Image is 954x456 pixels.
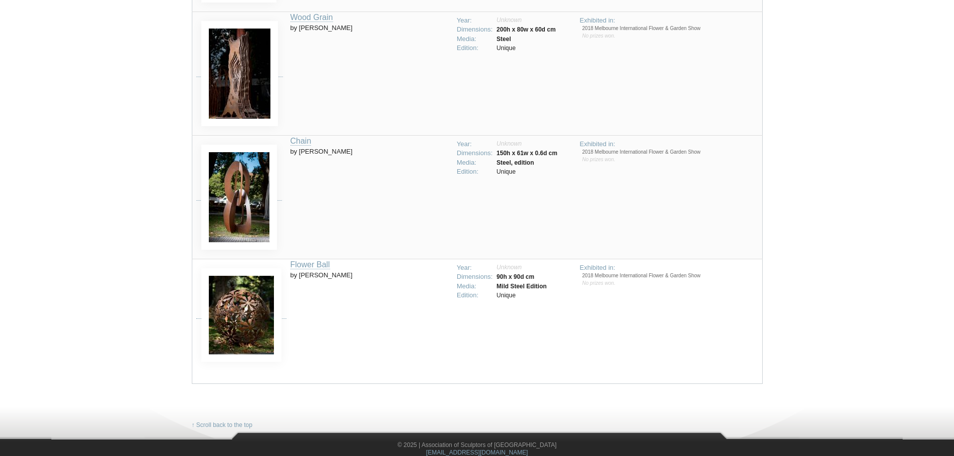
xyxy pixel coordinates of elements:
[582,157,615,162] span: No prizes won.
[290,12,451,135] td: by [PERSON_NAME]
[580,140,615,148] span: Exhibited in:
[495,291,549,300] td: Unique
[497,36,511,43] strong: Steel
[497,273,534,280] strong: 90h x 90d cm
[497,26,556,33] strong: 200h x 80w x 60d cm
[455,282,495,291] td: Media:
[497,283,547,290] strong: Mild Steel Edition
[455,25,495,35] td: Dimensions:
[455,140,495,149] td: Year:
[580,264,615,271] span: Exhibited in:
[455,291,495,300] td: Edition:
[582,280,615,286] span: No prizes won.
[201,268,281,362] img: Helen Neyland
[495,44,558,53] td: Unique
[582,25,758,32] li: 2018 Melbourne International Flower & Garden Show
[192,421,252,429] a: ↑ Scroll back to the top
[455,35,495,44] td: Media:
[290,137,311,146] a: Chain
[497,150,557,157] strong: 150h x 61w x 0.6d cm
[290,13,333,22] a: Wood Grain
[201,21,278,126] img: Helen Neyland
[497,140,522,147] span: Unknown
[582,33,615,39] span: No prizes won.
[580,17,615,24] span: Exhibited in:
[426,449,528,456] a: [EMAIL_ADDRESS][DOMAIN_NAME]
[497,264,522,271] span: Unknown
[201,145,277,250] img: Helen Neyland
[455,272,495,282] td: Dimensions:
[455,263,495,273] td: Year:
[497,159,534,166] strong: Steel, edition
[455,167,495,177] td: Edition:
[582,149,758,156] li: 2018 Melbourne International Flower & Garden Show
[497,17,522,24] span: Unknown
[582,272,758,279] li: 2018 Melbourne International Flower & Garden Show
[455,16,495,26] td: Year:
[455,149,495,158] td: Dimensions:
[290,260,330,269] a: Flower Ball
[495,167,559,177] td: Unique
[290,135,451,259] td: by [PERSON_NAME]
[455,158,495,168] td: Media:
[455,44,495,53] td: Edition:
[290,259,451,383] td: by [PERSON_NAME]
